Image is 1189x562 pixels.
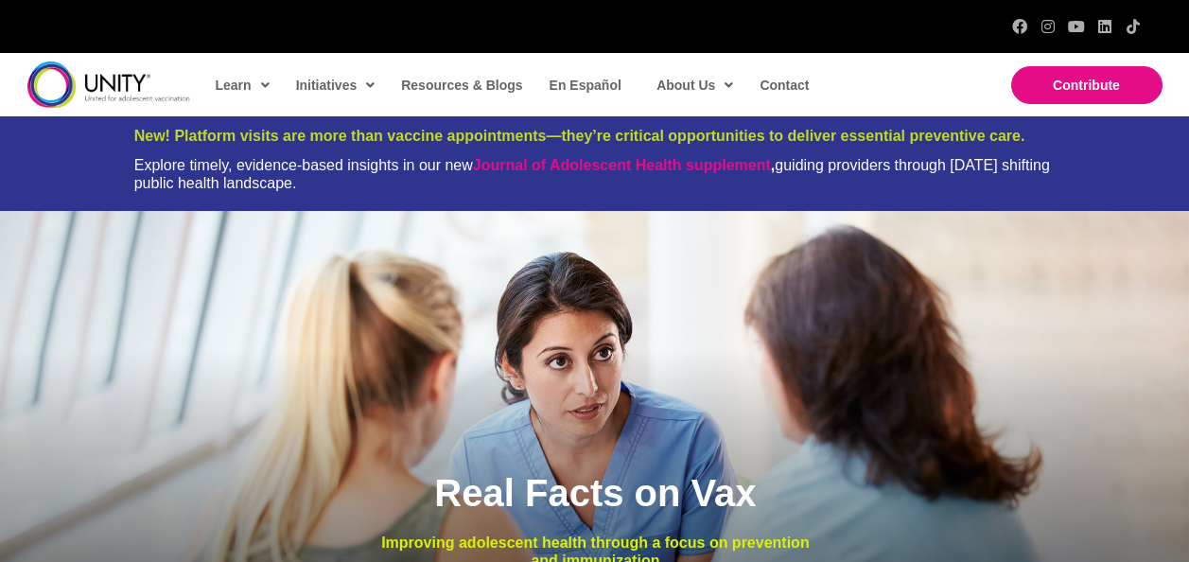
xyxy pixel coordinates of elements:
a: YouTube [1069,19,1084,34]
a: Resources & Blogs [392,63,530,107]
img: unity-logo-dark [27,61,190,108]
div: Explore timely, evidence-based insights in our new guiding providers through [DATE] shifting publ... [134,156,1056,192]
span: New! Platform visits are more than vaccine appointments—they’re critical opportunities to deliver... [134,128,1025,144]
span: Contact [760,78,809,93]
a: TikTok [1126,19,1141,34]
span: Initiatives [296,71,376,99]
a: En Español [540,63,629,107]
a: About Us [647,63,741,107]
span: Contribute [1053,78,1120,93]
a: Facebook [1012,19,1027,34]
span: Resources & Blogs [401,78,522,93]
strong: , [473,157,775,173]
a: Contribute [1011,66,1163,104]
a: Instagram [1040,19,1056,34]
span: Real Facts on Vax [434,472,756,514]
a: Contact [750,63,816,107]
a: Journal of Adolescent Health supplement [473,157,771,173]
a: LinkedIn [1097,19,1112,34]
span: About Us [656,71,733,99]
span: En Español [550,78,621,93]
span: Learn [216,71,270,99]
